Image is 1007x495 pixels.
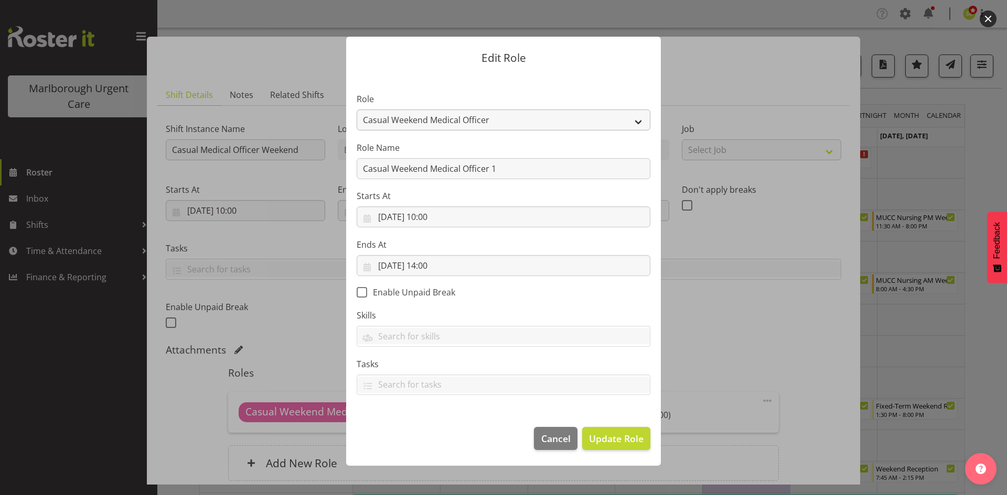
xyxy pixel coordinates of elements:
input: Click to select... [357,255,650,276]
input: Search for tasks [357,377,650,393]
span: Cancel [541,432,571,445]
span: Feedback [992,222,1002,259]
label: Tasks [357,358,650,370]
span: Enable Unpaid Break [367,287,455,298]
input: Search for skills [357,328,650,344]
label: Starts At [357,190,650,202]
input: E.g. Waiter 1 [357,158,650,179]
label: Ends At [357,238,650,251]
button: Feedback - Show survey [987,212,1007,283]
button: Cancel [534,427,577,450]
p: Edit Role [357,52,650,63]
button: Update Role [582,427,650,450]
input: Click to select... [357,206,650,227]
label: Skills [357,309,650,322]
label: Role [357,93,650,105]
img: help-xxl-2.png [976,464,986,474]
label: Role Name [357,141,650,154]
span: Update Role [589,432,644,445]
